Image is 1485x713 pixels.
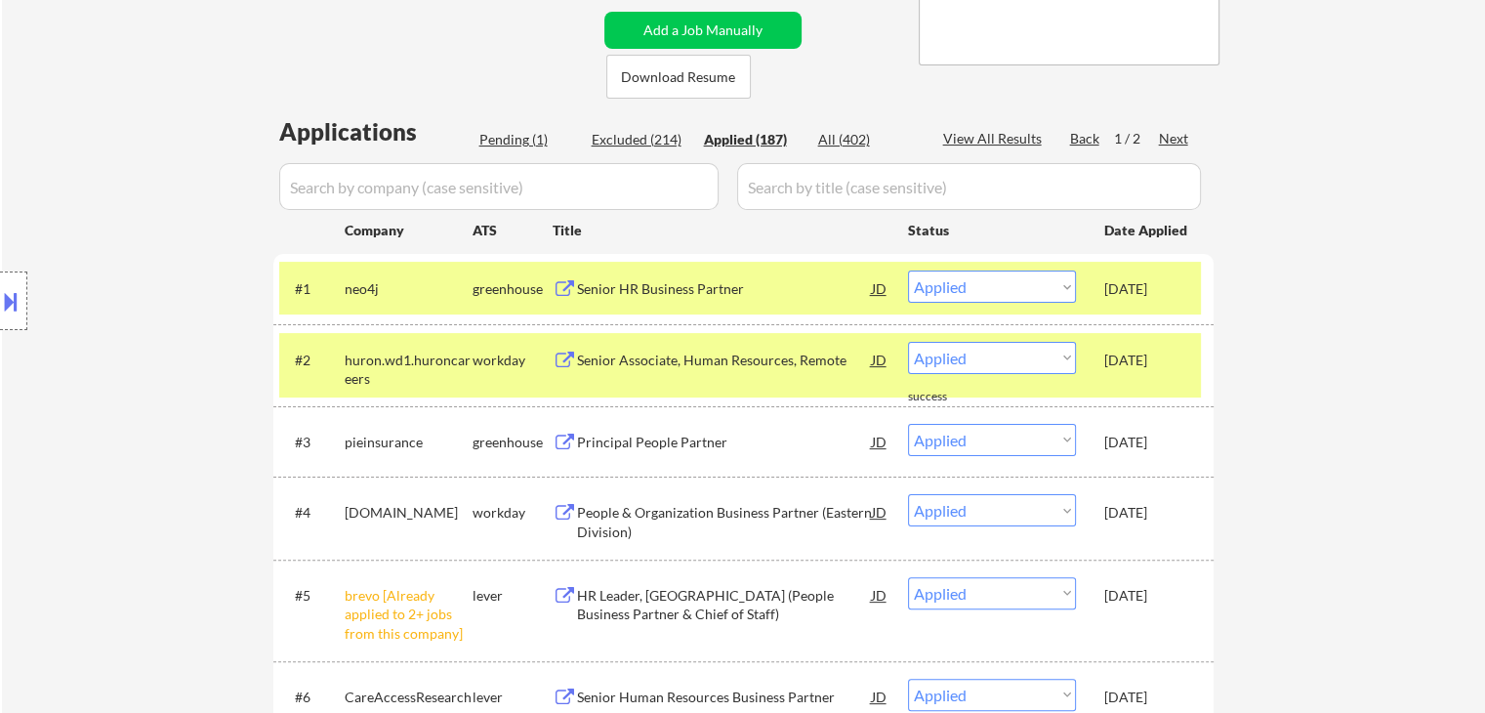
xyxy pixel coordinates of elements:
div: Back [1070,129,1101,148]
div: Pending (1) [479,130,577,149]
div: Senior Human Resources Business Partner [577,688,872,707]
div: lever [473,688,553,707]
div: CareAccessResearch [345,688,473,707]
div: [DATE] [1104,503,1190,523]
div: [DATE] [1104,433,1190,452]
div: #6 [295,688,329,707]
div: JD [870,342,889,377]
div: Status [908,212,1076,247]
div: Applied (187) [704,130,802,149]
input: Search by company (case sensitive) [279,163,719,210]
div: ATS [473,221,553,240]
div: Senior Associate, Human Resources, Remote [577,351,872,370]
div: #5 [295,586,329,606]
div: Title [553,221,889,240]
button: Add a Job Manually [604,12,802,49]
div: All (402) [818,130,916,149]
div: huron.wd1.huroncareers [345,351,473,389]
div: [DATE] [1104,688,1190,707]
div: People & Organization Business Partner (Eastern Division) [577,503,872,541]
div: greenhouse [473,433,553,452]
div: Principal People Partner [577,433,872,452]
div: pieinsurance [345,433,473,452]
div: neo4j [345,279,473,299]
div: 1 / 2 [1114,129,1159,148]
div: View All Results [943,129,1048,148]
div: JD [870,577,889,612]
div: lever [473,586,553,606]
div: [DATE] [1104,351,1190,370]
input: Search by title (case sensitive) [737,163,1201,210]
div: JD [870,271,889,306]
div: [DATE] [1104,279,1190,299]
div: [DATE] [1104,586,1190,606]
div: Next [1159,129,1190,148]
div: workday [473,351,553,370]
div: JD [870,424,889,459]
div: JD [870,494,889,529]
div: greenhouse [473,279,553,299]
div: success [908,389,986,405]
div: Applications [279,120,473,144]
div: Company [345,221,473,240]
div: workday [473,503,553,523]
div: [DOMAIN_NAME] [345,503,473,523]
div: Excluded (214) [592,130,689,149]
button: Download Resume [606,55,751,99]
div: Date Applied [1104,221,1190,240]
div: brevo [Already applied to 2+ jobs from this company] [345,586,473,644]
div: #4 [295,503,329,523]
div: Senior HR Business Partner [577,279,872,299]
div: HR Leader, [GEOGRAPHIC_DATA] (People Business Partner & Chief of Staff) [577,586,872,624]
